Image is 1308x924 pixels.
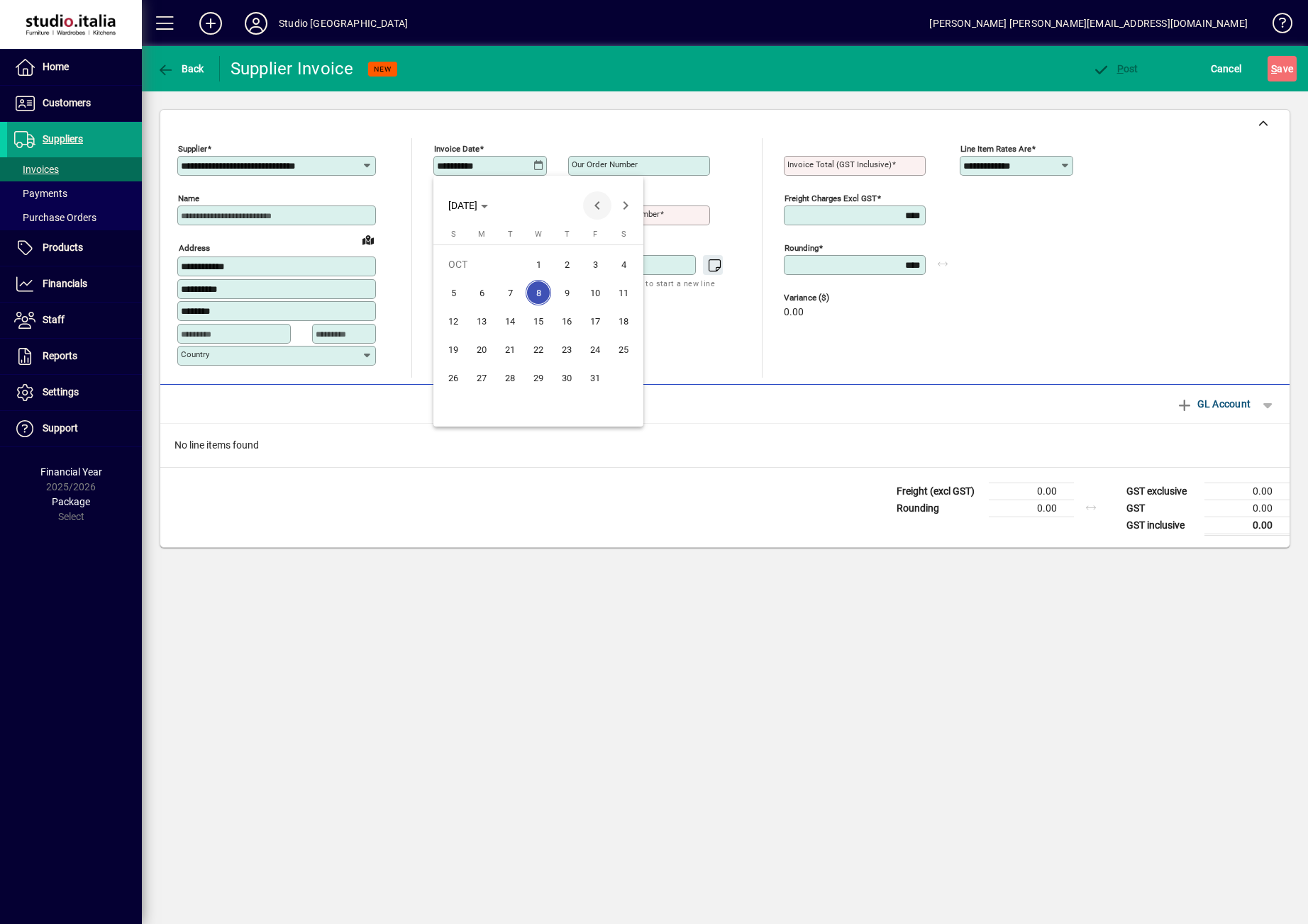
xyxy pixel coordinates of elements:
[440,280,466,305] span: 5
[553,307,581,335] button: Thu Oct 16 2025
[553,364,581,392] button: Thu Oct 30 2025
[467,364,496,392] button: Mon Oct 27 2025
[621,230,626,239] span: S
[496,307,524,335] button: Tue Oct 14 2025
[448,200,477,211] span: [DATE]
[535,230,542,239] span: W
[582,252,608,277] span: 3
[583,191,611,220] button: Previous month
[611,337,636,362] span: 25
[524,364,553,392] button: Wed Oct 29 2025
[609,250,638,278] button: Sat Oct 04 2025
[581,307,609,335] button: Fri Oct 17 2025
[526,280,551,305] span: 8
[440,365,466,390] span: 26
[469,280,494,305] span: 6
[469,365,494,390] span: 27
[496,278,524,307] button: Tue Oct 07 2025
[497,337,523,362] span: 21
[439,278,467,307] button: Sun Oct 05 2025
[554,252,580,277] span: 2
[469,308,494,334] span: 13
[582,308,608,334] span: 17
[508,230,513,239] span: T
[553,335,581,364] button: Thu Oct 23 2025
[609,278,638,307] button: Sat Oct 11 2025
[467,335,496,364] button: Mon Oct 20 2025
[553,278,581,307] button: Thu Oct 09 2025
[611,252,636,277] span: 4
[526,252,551,277] span: 1
[497,365,523,390] span: 28
[526,308,551,334] span: 15
[524,307,553,335] button: Wed Oct 15 2025
[497,308,523,334] span: 14
[554,365,580,390] span: 30
[582,365,608,390] span: 31
[554,337,580,362] span: 23
[611,280,636,305] span: 11
[581,278,609,307] button: Fri Oct 10 2025
[526,365,551,390] span: 29
[554,280,580,305] span: 9
[467,307,496,335] button: Mon Oct 13 2025
[496,335,524,364] button: Tue Oct 21 2025
[611,308,636,334] span: 18
[443,193,494,218] button: Choose month and year
[582,337,608,362] span: 24
[593,230,597,239] span: F
[526,337,551,362] span: 22
[439,307,467,335] button: Sun Oct 12 2025
[554,308,580,334] span: 16
[440,337,466,362] span: 19
[524,250,553,278] button: Wed Oct 01 2025
[469,337,494,362] span: 20
[581,364,609,392] button: Fri Oct 31 2025
[451,230,456,239] span: S
[478,230,485,239] span: M
[581,250,609,278] button: Fri Oct 03 2025
[439,364,467,392] button: Sun Oct 26 2025
[497,280,523,305] span: 7
[467,278,496,307] button: Mon Oct 06 2025
[439,250,524,278] td: OCT
[439,335,467,364] button: Sun Oct 19 2025
[609,335,638,364] button: Sat Oct 25 2025
[611,191,640,220] button: Next month
[582,280,608,305] span: 10
[565,230,570,239] span: T
[524,278,553,307] button: Wed Oct 08 2025
[581,335,609,364] button: Fri Oct 24 2025
[553,250,581,278] button: Thu Oct 02 2025
[524,335,553,364] button: Wed Oct 22 2025
[609,307,638,335] button: Sat Oct 18 2025
[496,364,524,392] button: Tue Oct 28 2025
[440,308,466,334] span: 12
